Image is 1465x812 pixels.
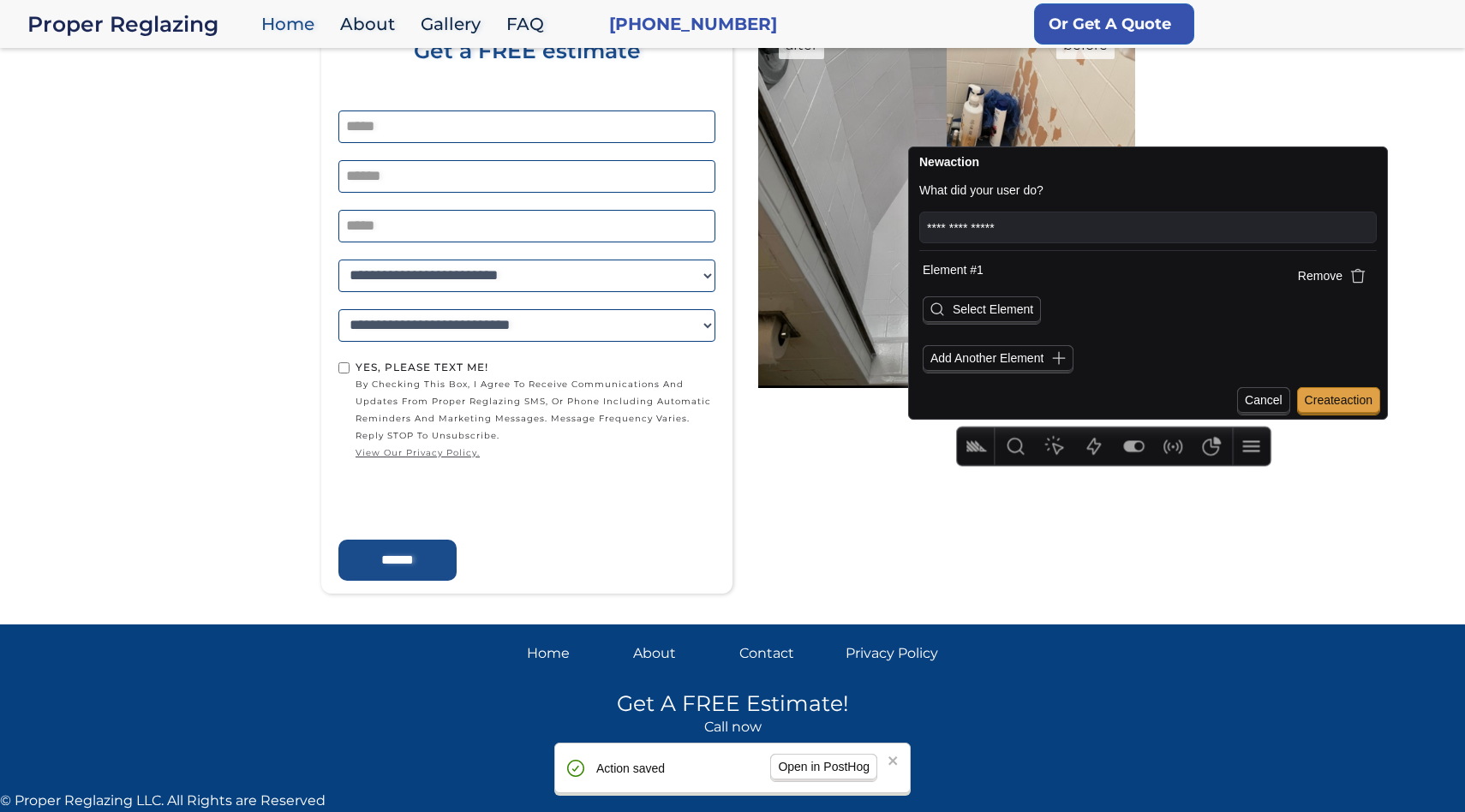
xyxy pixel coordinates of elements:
[338,466,599,533] iframe: reCAPTCHA
[527,642,619,666] a: Home
[1034,3,1194,45] a: Or Get A Quote
[356,376,715,462] span: by checking this box, I agree to receive communications and updates from Proper Reglazing SMS, or...
[332,6,412,43] a: About
[846,642,938,666] a: Privacy Policy
[27,12,253,36] a: home
[338,362,350,373] input: Yes, Please text me!by checking this box, I agree to receive communications and updates from Prop...
[27,12,253,36] div: Proper Reglazing
[338,39,715,110] div: Get a FREE estimate
[330,39,724,581] form: Home page form
[356,445,715,462] a: view our privacy policy.
[498,6,561,43] a: FAQ
[253,6,332,43] a: Home
[356,359,715,376] div: Yes, Please text me!
[609,12,777,36] a: [PHONE_NUMBER]
[739,642,832,666] a: Contact
[412,6,498,43] a: Gallery
[633,642,726,666] a: About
